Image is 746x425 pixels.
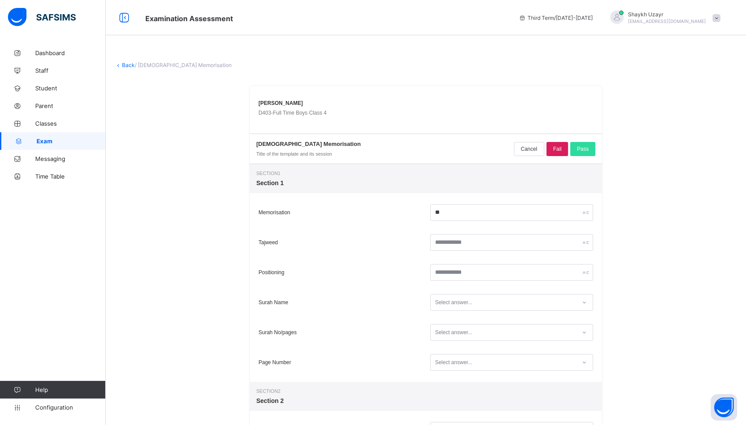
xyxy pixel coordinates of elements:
span: Positioning [259,269,284,276]
span: Section 2 [256,388,595,394]
span: Shaykh Uzayr [628,11,706,18]
span: Tajweed [259,239,278,246]
span: [EMAIL_ADDRESS][DOMAIN_NAME] [628,19,706,24]
a: Back [122,62,135,68]
div: ShaykhUzayr [602,11,725,25]
div: Select answer... [435,294,473,311]
span: Fail [553,146,561,152]
span: session/term information [519,15,593,21]
span: Exam [37,138,106,145]
span: Memorisation [259,209,290,216]
div: Select answer... [435,354,473,371]
span: Classes [35,120,106,127]
span: Help [35,386,105,393]
span: / [DEMOGRAPHIC_DATA] Memorisation [135,62,232,68]
button: Open asap [711,394,737,421]
span: Staff [35,67,106,74]
span: [DEMOGRAPHIC_DATA] Memorisation [256,141,361,147]
span: Section 2 [256,397,595,404]
span: Messaging [35,155,106,162]
span: Title of the template and its session [256,151,332,157]
span: Class Arm Broadsheet [145,14,233,23]
span: Time Table [35,173,106,180]
span: Cancel [521,146,537,152]
span: Configuration [35,404,105,411]
span: Student [35,85,106,92]
div: Select answer... [435,324,473,341]
span: Parent [35,102,106,109]
span: Surah No/pages [259,329,297,336]
span: Section 1 [256,171,595,176]
span: [PERSON_NAME] [259,100,303,106]
span: Surah Name [259,299,288,306]
img: safsims [8,8,76,26]
span: D403 - Full Time Boys Class 4 [259,110,327,116]
span: Dashboard [35,49,106,56]
span: Pass [577,146,589,152]
span: Section 1 [256,179,595,186]
span: Page Number [259,359,291,365]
